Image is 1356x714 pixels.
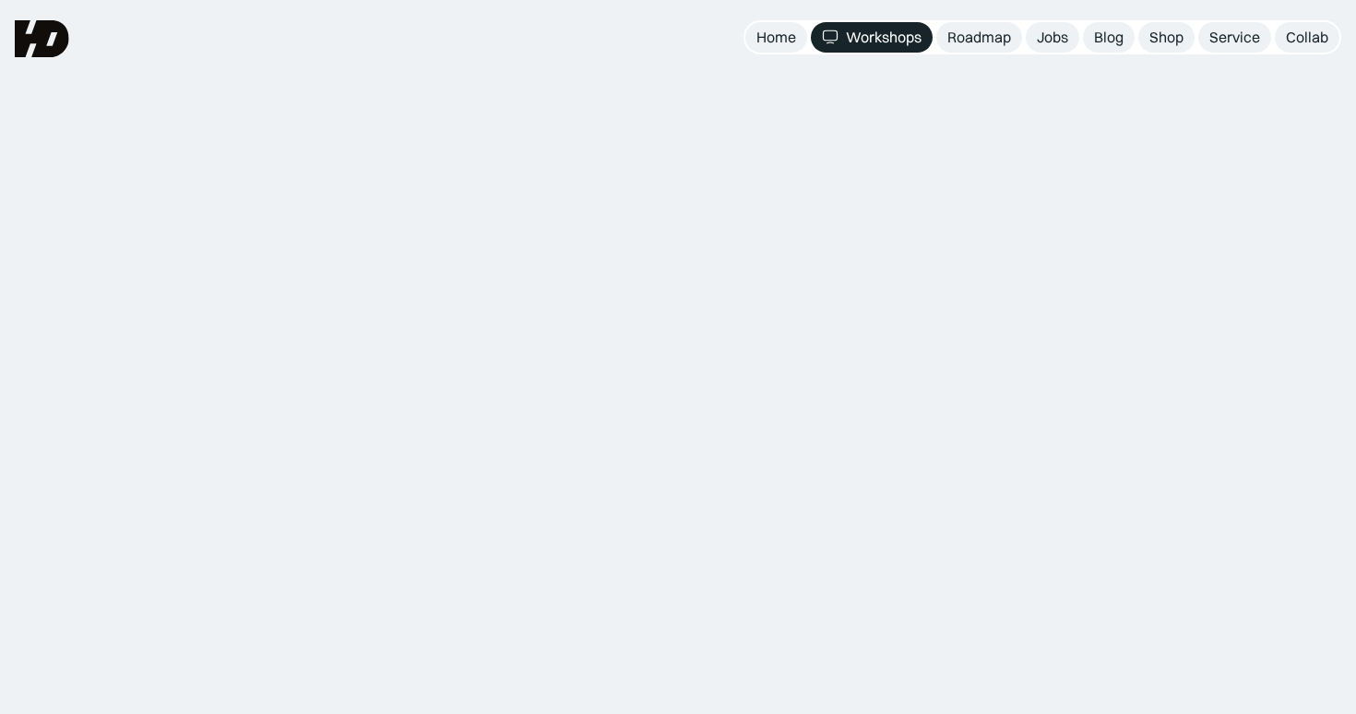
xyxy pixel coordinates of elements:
[811,22,933,53] a: Workshops
[947,28,1011,47] div: Roadmap
[1198,22,1271,53] a: Service
[846,28,922,47] div: Workshops
[1026,22,1079,53] a: Jobs
[1138,22,1195,53] a: Shop
[1275,22,1339,53] a: Collab
[936,22,1022,53] a: Roadmap
[745,22,807,53] a: Home
[1094,28,1124,47] div: Blog
[1083,22,1135,53] a: Blog
[1037,28,1068,47] div: Jobs
[1149,28,1184,47] div: Shop
[756,28,796,47] div: Home
[1286,28,1328,47] div: Collab
[1209,28,1260,47] div: Service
